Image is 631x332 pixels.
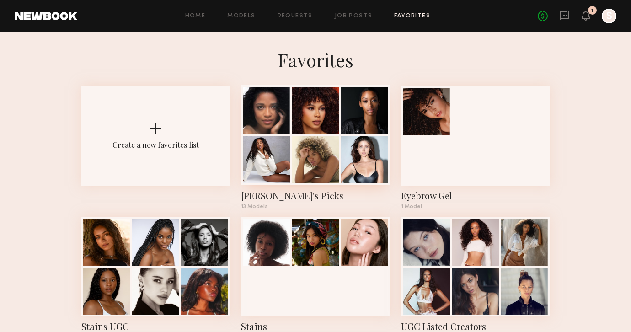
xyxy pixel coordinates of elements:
div: 1 [591,8,594,13]
a: S [602,9,616,23]
a: Models [227,13,255,19]
a: Home [185,13,206,19]
div: Mina's Picks [241,189,390,202]
div: Create a new favorites list [112,140,199,150]
button: Create a new favorites list [81,86,230,217]
a: Job Posts [335,13,373,19]
div: 13 Models [241,204,390,209]
div: 1 Model [401,204,550,209]
a: Requests [278,13,313,19]
a: Eyebrow Gel1 Model [401,86,550,209]
div: Eyebrow Gel [401,189,550,202]
a: [PERSON_NAME]'s Picks13 Models [241,86,390,209]
a: Favorites [394,13,430,19]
